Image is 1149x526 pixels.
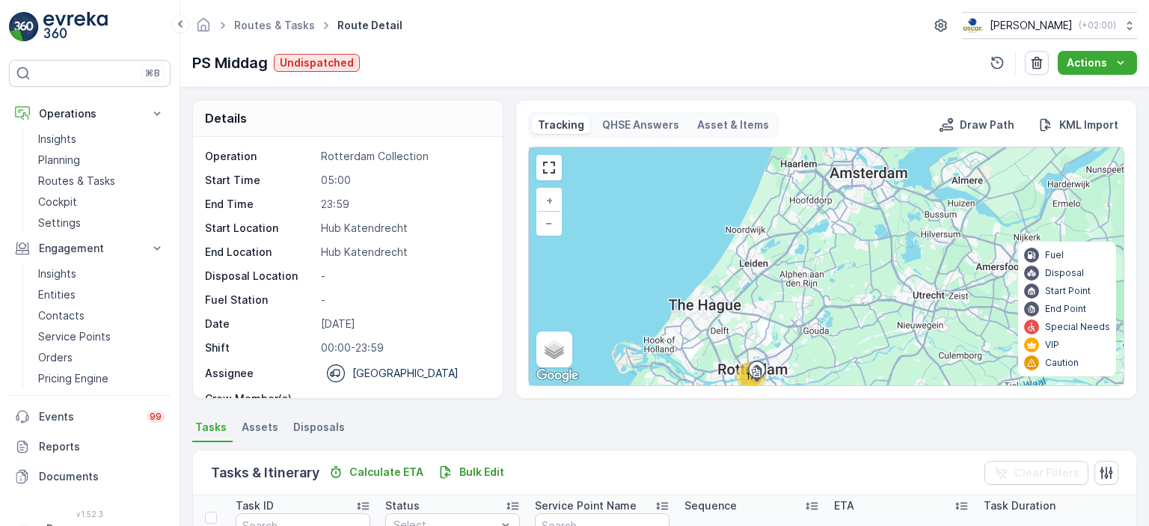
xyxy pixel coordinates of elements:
[546,194,553,207] span: +
[205,245,315,260] p: End Location
[205,391,315,406] p: Crew Member(s)
[1067,55,1107,70] p: Actions
[32,192,171,212] a: Cockpit
[538,212,560,234] a: Zoom Out
[38,215,81,230] p: Settings
[321,269,486,284] p: -
[38,132,76,147] p: Insights
[1045,285,1091,297] p: Start Point
[32,129,171,150] a: Insights
[321,316,486,331] p: [DATE]
[38,371,108,386] p: Pricing Engine
[205,149,315,164] p: Operation
[38,350,73,365] p: Orders
[538,156,560,179] a: View Fullscreen
[352,366,459,381] p: [GEOGRAPHIC_DATA]
[960,117,1014,132] p: Draw Path
[38,266,76,281] p: Insights
[211,462,319,483] p: Tasks & Itinerary
[834,498,854,513] p: ETA
[9,12,39,42] img: logo
[205,197,315,212] p: End Time
[321,197,486,212] p: 23:59
[9,99,171,129] button: Operations
[9,432,171,462] a: Reports
[38,195,77,210] p: Cockpit
[1045,249,1064,261] p: Fuel
[962,17,984,34] img: basis-logo_rgb2x.png
[9,510,171,519] span: v 1.52.3
[234,19,315,31] a: Routes & Tasks
[1059,117,1118,132] p: KML Import
[321,340,486,355] p: 00:00-23:59
[38,153,80,168] p: Planning
[1058,51,1137,75] button: Actions
[321,149,486,164] p: Rotterdam Collection
[242,420,278,435] span: Assets
[39,439,165,454] p: Reports
[38,308,85,323] p: Contacts
[9,402,171,432] a: Events99
[32,326,171,347] a: Service Points
[334,18,405,33] span: Route Detail
[32,305,171,326] a: Contacts
[32,171,171,192] a: Routes & Tasks
[145,67,160,79] p: ⌘B
[1032,116,1124,134] button: KML Import
[39,409,138,424] p: Events
[736,361,766,391] div: 17
[9,462,171,492] a: Documents
[984,498,1055,513] p: Task Duration
[236,498,274,513] p: Task ID
[321,293,486,308] p: -
[529,147,1124,385] div: 0
[32,212,171,233] a: Settings
[538,117,584,132] p: Tracking
[538,189,560,212] a: Zoom In
[205,366,254,381] p: Assignee
[1014,465,1079,480] p: Clear Filters
[533,366,582,385] a: Open this area in Google Maps (opens a new window)
[9,233,171,263] button: Engagement
[39,106,141,121] p: Operations
[432,463,510,481] button: Bulk Edit
[205,269,315,284] p: Disposal Location
[205,173,315,188] p: Start Time
[1045,339,1059,351] p: VIP
[43,12,108,42] img: logo_light-DOdMpM7g.png
[990,18,1073,33] p: [PERSON_NAME]
[39,469,165,484] p: Documents
[349,465,423,480] p: Calculate ETA
[39,241,141,256] p: Engagement
[205,340,315,355] p: Shift
[293,420,345,435] span: Disposals
[321,391,486,406] p: -
[1079,19,1116,31] p: ( +02:00 )
[274,54,360,72] button: Undispatched
[280,55,354,70] p: Undispatched
[32,284,171,305] a: Entities
[150,411,162,423] p: 99
[684,498,737,513] p: Sequence
[933,116,1020,134] button: Draw Path
[32,368,171,389] a: Pricing Engine
[962,12,1137,39] button: [PERSON_NAME](+02:00)
[321,221,486,236] p: Hub Katendrecht
[38,174,115,189] p: Routes & Tasks
[459,465,504,480] p: Bulk Edit
[1045,267,1084,279] p: Disposal
[602,117,679,132] p: QHSE Answers
[32,263,171,284] a: Insights
[205,221,315,236] p: Start Location
[1045,357,1079,369] p: Caution
[195,22,212,35] a: Homepage
[535,498,637,513] p: Service Point Name
[321,245,486,260] p: Hub Katendrecht
[32,347,171,368] a: Orders
[538,333,571,366] a: Layers
[385,498,420,513] p: Status
[321,173,486,188] p: 05:00
[38,329,111,344] p: Service Points
[205,109,247,127] p: Details
[697,117,769,132] p: Asset & Items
